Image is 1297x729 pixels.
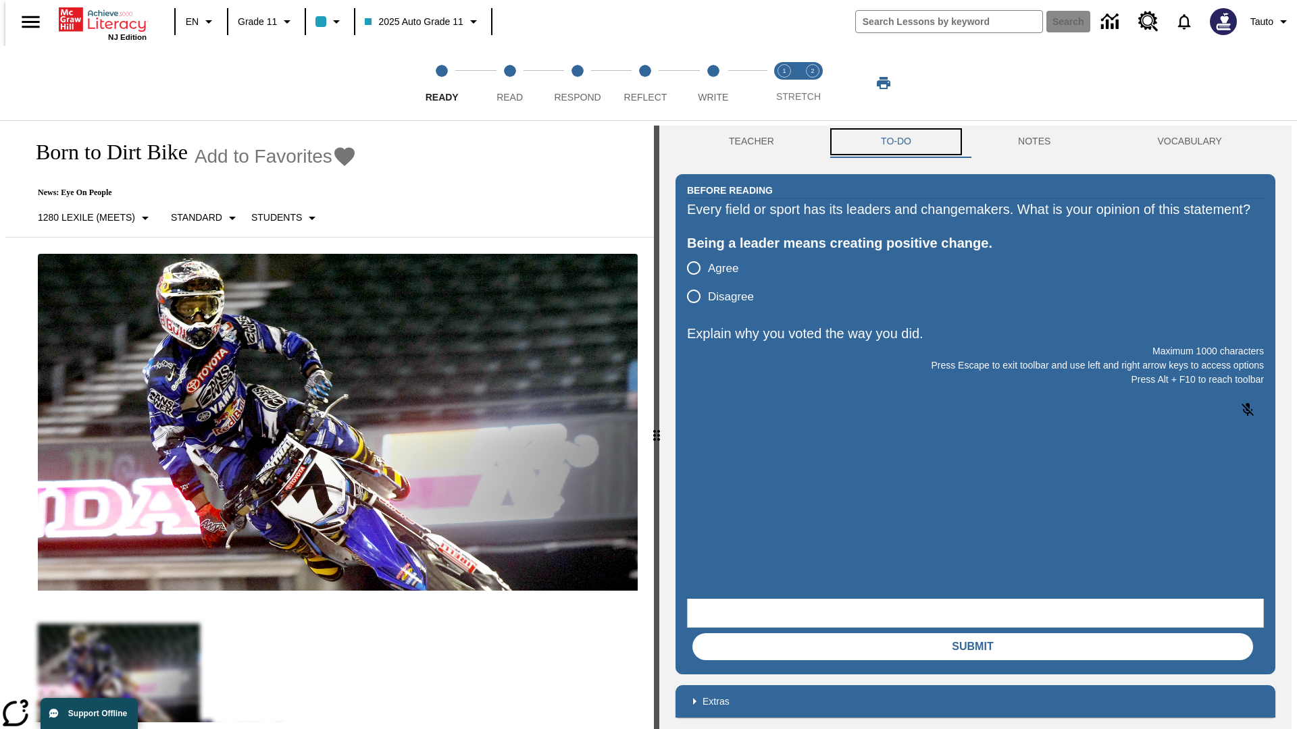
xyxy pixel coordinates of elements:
[232,9,301,34] button: Grade: Grade 11, Select a grade
[1250,15,1273,29] span: Tauto
[38,254,638,591] img: Motocross racer James Stewart flies through the air on his dirt bike.
[251,211,302,225] p: Students
[246,206,326,230] button: Select Student
[166,206,246,230] button: Scaffolds, Standard
[426,92,459,103] span: Ready
[403,46,481,120] button: Ready step 1 of 5
[470,46,549,120] button: Read step 2 of 5
[687,323,1264,344] p: Explain why you voted the way you did.
[708,288,754,306] span: Disagree
[862,71,905,95] button: Print
[38,211,135,225] p: 1280 Lexile (Meets)
[238,15,277,29] span: Grade 11
[654,126,659,729] div: Press Enter or Spacebar and then press right and left arrow keys to move the slider
[186,15,199,29] span: EN
[687,232,1264,254] div: Being a leader means creating positive change.
[1245,9,1297,34] button: Profile/Settings
[782,67,786,74] text: 1
[22,188,357,198] p: News: Eye On People
[22,140,188,165] h1: Born to Dirt Bike
[359,9,486,34] button: Class: 2025 Auto Grade 11, Select your class
[659,126,1292,729] div: activity
[11,2,51,42] button: Open side menu
[195,146,332,167] span: Add to Favorites
[195,144,357,168] button: Add to Favorites - Born to Dirt Bike
[171,211,222,225] p: Standard
[554,92,601,103] span: Respond
[497,92,523,103] span: Read
[1210,8,1237,35] img: Avatar
[856,11,1042,32] input: search field
[676,685,1275,718] div: Extras
[1202,4,1245,39] button: Select a new avatar
[32,206,159,230] button: Select Lexile, 1280 Lexile (Meets)
[674,46,753,120] button: Write step 5 of 5
[41,698,138,729] button: Support Offline
[676,126,828,158] button: Teacher
[692,633,1253,660] button: Submit
[180,9,223,34] button: Language: EN, Select a language
[676,126,1275,158] div: Instructional Panel Tabs
[1130,3,1167,40] a: Resource Center, Will open in new tab
[698,92,728,103] span: Write
[687,358,1264,373] p: Press Escape to exit toolbar and use left and right arrow keys to access options
[965,126,1104,158] button: NOTES
[811,67,814,74] text: 2
[765,46,804,120] button: Stretch Read step 1 of 2
[687,198,1264,220] div: Every field or sport has its leaders and changemakers. What is your opinion of this statement?
[776,91,821,102] span: STRETCH
[5,126,654,722] div: reading
[793,46,832,120] button: Stretch Respond step 2 of 2
[624,92,667,103] span: Reflect
[1104,126,1275,158] button: VOCABULARY
[687,183,773,198] h2: Before Reading
[59,5,147,41] div: Home
[538,46,617,120] button: Respond step 3 of 5
[687,254,765,310] div: poll
[108,33,147,41] span: NJ Edition
[828,126,965,158] button: TO-DO
[5,11,197,23] body: Explain why you voted the way you did. Maximum 1000 characters Press Alt + F10 to reach toolbar P...
[703,695,730,709] p: Extras
[68,709,127,718] span: Support Offline
[708,260,738,277] span: Agree
[606,46,684,120] button: Reflect step 4 of 5
[687,373,1264,387] p: Press Alt + F10 to reach toolbar
[365,15,463,29] span: 2025 Auto Grade 11
[1231,394,1264,426] button: Click to activate and allow voice recognition
[687,344,1264,358] p: Maximum 1000 characters
[310,9,350,34] button: Class color is light blue. Change class color
[1167,4,1202,39] a: Notifications
[1093,3,1130,40] a: Data Center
